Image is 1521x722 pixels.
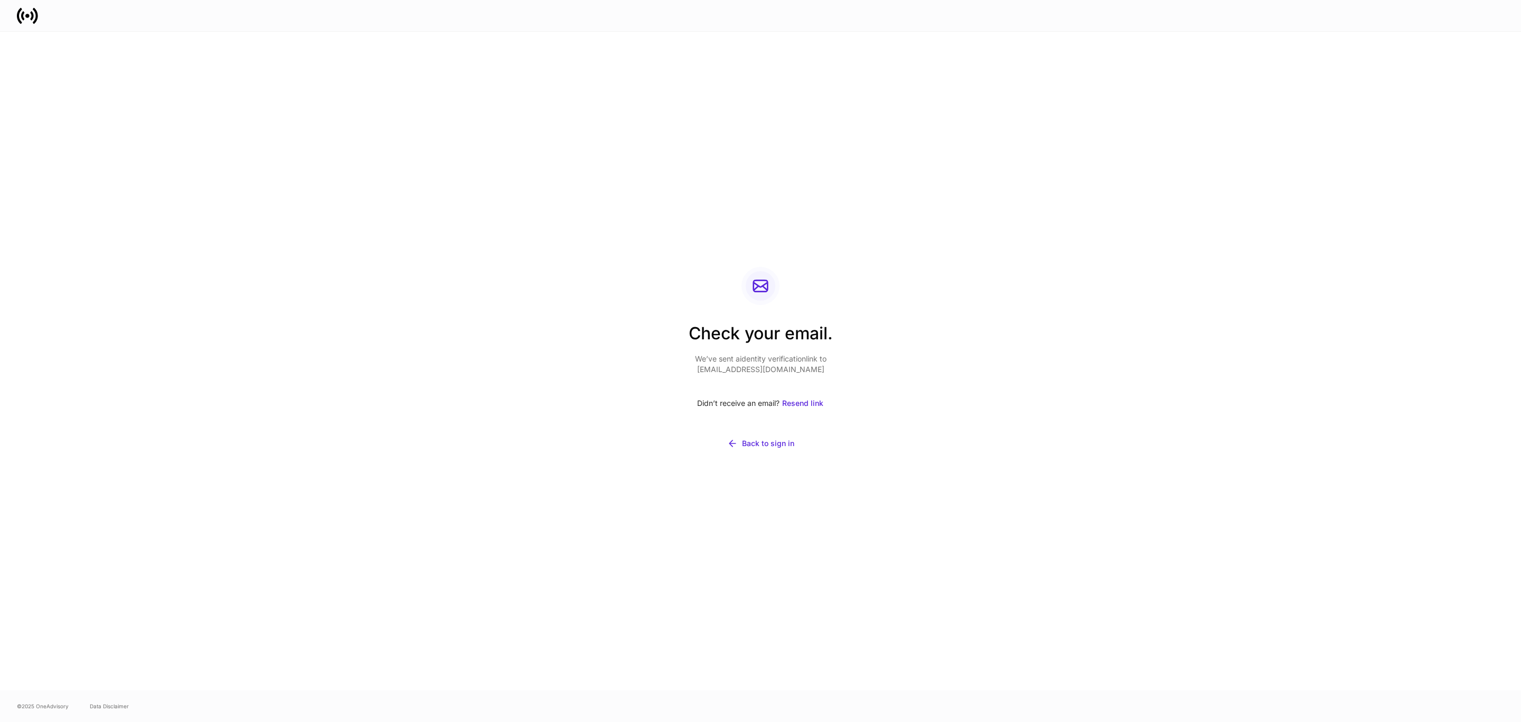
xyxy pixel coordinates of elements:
p: We’ve sent a identity verification link to [EMAIL_ADDRESS][DOMAIN_NAME] [689,354,833,375]
button: Back to sign in [689,432,833,455]
div: Back to sign in [742,438,794,449]
span: © 2025 OneAdvisory [17,702,69,710]
div: Didn’t receive an email? [689,392,833,415]
div: Resend link [782,398,823,409]
h2: Check your email. [689,322,833,354]
a: Data Disclaimer [90,702,129,710]
button: Resend link [782,392,824,415]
